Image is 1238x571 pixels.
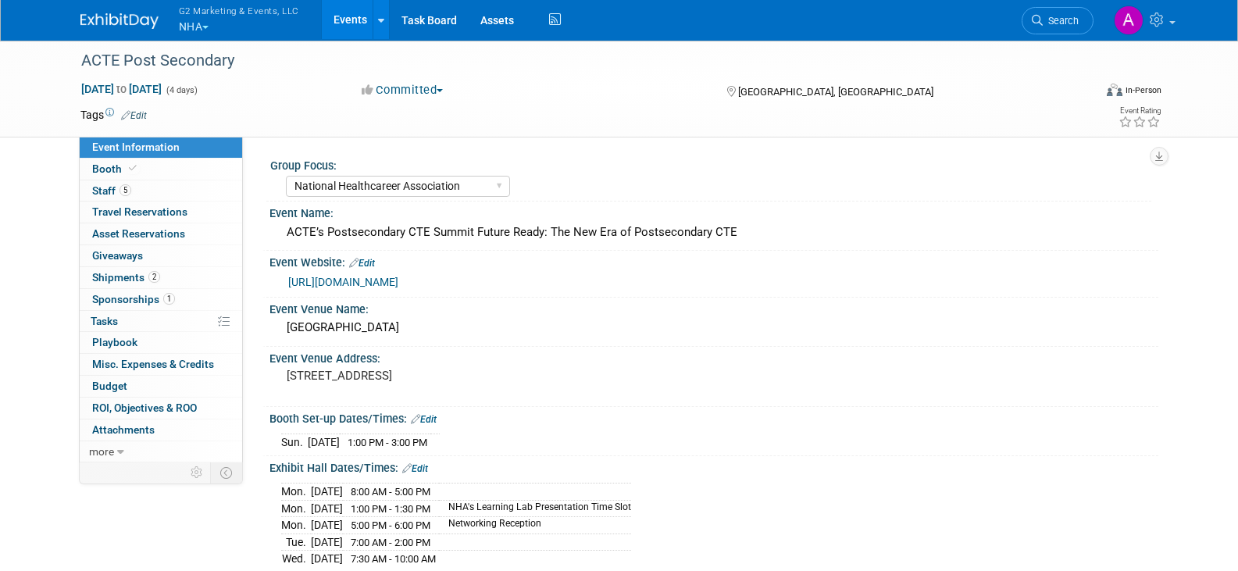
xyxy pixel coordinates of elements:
a: Edit [349,258,375,269]
a: Travel Reservations [80,202,242,223]
i: Booth reservation complete [129,164,137,173]
span: 2 [148,271,160,283]
span: 1:00 PM - 3:00 PM [348,437,427,448]
td: Personalize Event Tab Strip [184,462,211,483]
div: [GEOGRAPHIC_DATA] [281,316,1147,340]
span: Travel Reservations [92,205,187,218]
td: [DATE] [311,551,343,567]
span: [GEOGRAPHIC_DATA], [GEOGRAPHIC_DATA] [738,86,933,98]
span: Attachments [92,423,155,436]
img: Format-Inperson.png [1107,84,1122,96]
span: more [89,445,114,458]
span: to [114,83,129,95]
span: 1 [163,293,175,305]
div: Event Venue Name: [269,298,1158,317]
div: ACTE’s Postsecondary CTE Summit Future Ready: The New Era of Postsecondary CTE [281,220,1147,244]
a: Attachments [80,419,242,441]
a: ROI, Objectives & ROO [80,398,242,419]
td: Networking Reception [439,517,631,534]
span: [DATE] [DATE] [80,82,162,96]
td: [DATE] [311,517,343,534]
div: Event Website: [269,251,1158,271]
td: Mon. [281,517,311,534]
a: more [80,441,242,462]
div: Event Format [1001,81,1162,105]
td: [DATE] [308,434,340,450]
span: 1:00 PM - 1:30 PM [351,503,430,515]
a: Event Information [80,137,242,158]
td: Tags [80,107,147,123]
td: [DATE] [311,534,343,551]
span: Staff [92,184,131,197]
span: 8:00 AM - 5:00 PM [351,486,430,498]
span: Budget [92,380,127,392]
td: NHA's Learning Lab Presentation Time Slot [439,500,631,517]
td: Wed. [281,551,311,567]
a: Asset Reservations [80,223,242,244]
span: 5 [120,184,131,196]
img: ExhibitDay [80,13,159,29]
a: Giveaways [80,245,242,266]
div: Event Name: [269,202,1158,221]
span: ROI, Objectives & ROO [92,401,197,414]
td: Sun. [281,434,308,450]
a: Budget [80,376,242,397]
td: [DATE] [311,483,343,500]
div: ACTE Post Secondary [76,47,1070,75]
span: Misc. Expenses & Credits [92,358,214,370]
span: 7:00 AM - 2:00 PM [351,537,430,548]
span: Event Information [92,141,180,153]
a: Misc. Expenses & Credits [80,354,242,375]
div: Event Rating [1118,107,1161,115]
span: Search [1043,15,1079,27]
span: Asset Reservations [92,227,185,240]
div: Booth Set-up Dates/Times: [269,407,1158,427]
img: Anna Lerner [1114,5,1143,35]
td: Mon. [281,500,311,517]
a: Shipments2 [80,267,242,288]
span: Playbook [92,336,137,348]
td: Toggle Event Tabs [210,462,242,483]
span: G2 Marketing & Events, LLC [179,2,299,19]
a: Search [1022,7,1094,34]
div: Exhibit Hall Dates/Times: [269,456,1158,476]
span: Shipments [92,271,160,284]
span: (4 days) [165,85,198,95]
a: Tasks [80,311,242,332]
span: Booth [92,162,140,175]
a: Edit [121,110,147,121]
div: Event Venue Address: [269,347,1158,366]
a: Edit [411,414,437,425]
span: Tasks [91,315,118,327]
span: 5:00 PM - 6:00 PM [351,519,430,531]
div: In-Person [1125,84,1161,96]
a: Playbook [80,332,242,353]
span: Sponsorships [92,293,175,305]
span: 7:30 AM - 10:00 AM [351,553,436,565]
a: Booth [80,159,242,180]
pre: [STREET_ADDRESS] [287,369,623,383]
span: Giveaways [92,249,143,262]
td: Tue. [281,534,311,551]
a: Sponsorships1 [80,289,242,310]
a: Edit [402,463,428,474]
td: Mon. [281,483,311,500]
button: Committed [356,82,449,98]
div: Group Focus: [270,154,1151,173]
a: [URL][DOMAIN_NAME] [288,276,398,288]
a: Staff5 [80,180,242,202]
td: [DATE] [311,500,343,517]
